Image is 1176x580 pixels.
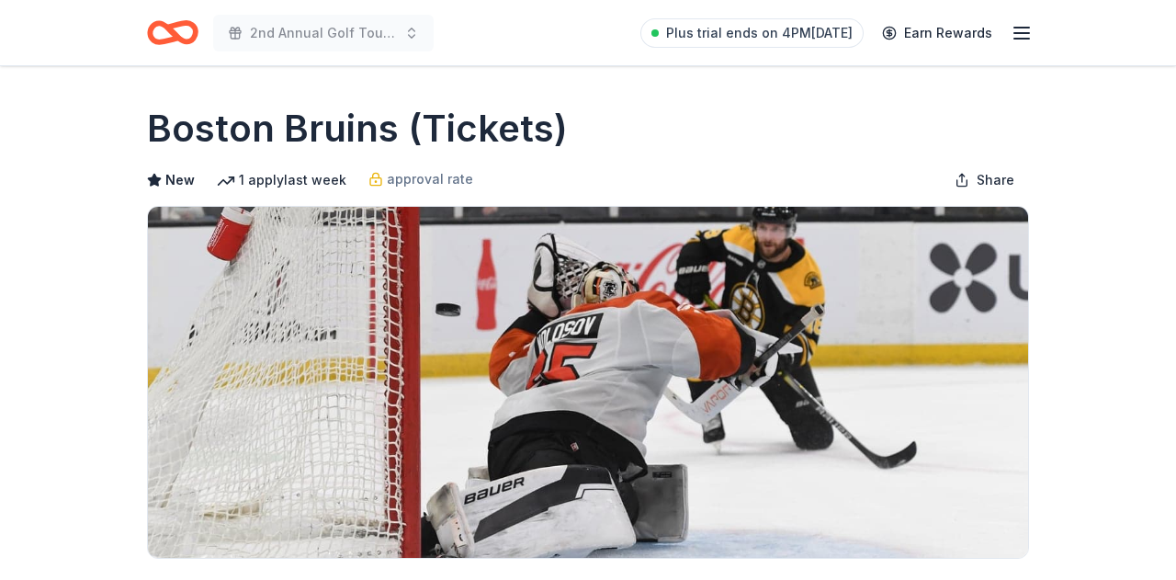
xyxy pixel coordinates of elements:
a: Earn Rewards [871,17,1003,50]
span: Plus trial ends on 4PM[DATE] [666,22,853,44]
img: Image for Boston Bruins (Tickets) [148,207,1028,558]
span: New [165,169,195,191]
div: 1 apply last week [217,169,346,191]
a: Home [147,11,198,54]
button: Share [940,162,1029,199]
a: approval rate [368,168,473,190]
a: Plus trial ends on 4PM[DATE] [640,18,864,48]
span: approval rate [387,168,473,190]
button: 2nd Annual Golf Tournament [213,15,434,51]
h1: Boston Bruins (Tickets) [147,103,568,154]
span: 2nd Annual Golf Tournament [250,22,397,44]
span: Share [977,169,1014,191]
